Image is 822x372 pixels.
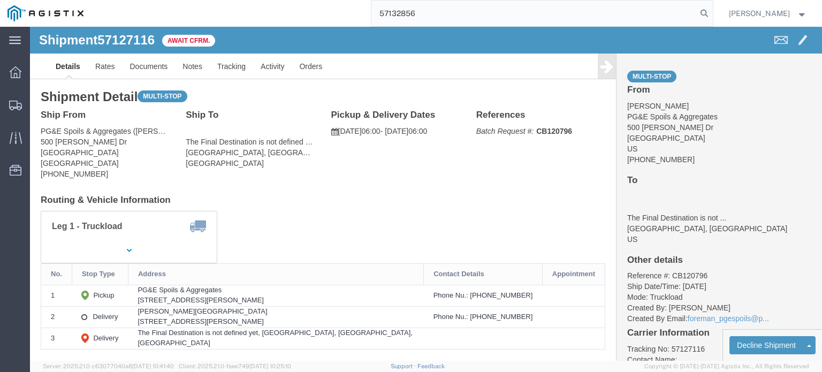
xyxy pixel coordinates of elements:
span: [DATE] 10:25:10 [249,363,291,369]
input: Search for shipment number, reference number [371,1,697,26]
button: [PERSON_NAME] [728,7,808,20]
span: Rochelle Manzoni [729,7,790,19]
a: Feedback [417,363,445,369]
span: [DATE] 10:41:40 [132,363,174,369]
iframe: FS Legacy Container [30,27,822,361]
span: Client: 2025.21.0-faee749 [179,363,291,369]
img: logo [7,5,83,21]
span: Copyright © [DATE]-[DATE] Agistix Inc., All Rights Reserved [644,362,809,371]
span: Server: 2025.21.0-c63077040a8 [43,363,174,369]
a: Support [391,363,417,369]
